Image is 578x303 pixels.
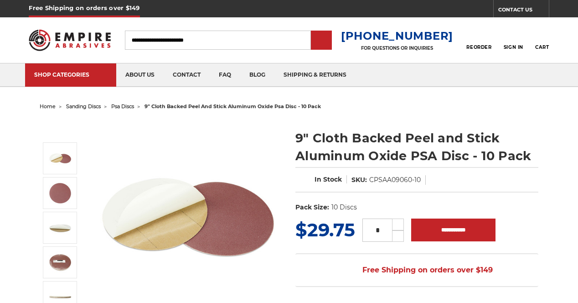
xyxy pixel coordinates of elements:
[34,71,107,78] div: SHOP CATEGORIES
[498,5,549,17] a: CONTACT US
[466,30,491,50] a: Reorder
[295,203,329,212] dt: Pack Size:
[240,63,274,87] a: blog
[295,129,538,165] h1: 9" Cloth Backed Peel and Stick Aluminum Oxide PSA Disc - 10 Pack
[49,216,72,239] img: sticky backed sanding disc
[312,31,330,50] input: Submit
[274,63,356,87] a: shipping & returns
[466,44,491,50] span: Reorder
[49,182,72,204] img: peel and stick psa aluminum oxide disc
[144,103,321,110] span: 9" cloth backed peel and stick aluminum oxide psa disc - 10 pack
[341,261,493,279] span: Free Shipping on orders over $149
[210,63,240,87] a: faq
[504,44,523,50] span: Sign In
[25,63,116,87] a: SHOP CATEGORIES
[164,63,210,87] a: contact
[295,219,355,241] span: $29.75
[535,44,549,50] span: Cart
[351,175,367,185] dt: SKU:
[535,30,549,50] a: Cart
[29,24,111,56] img: Empire Abrasives
[315,175,342,183] span: In Stock
[49,147,72,170] img: 9 inch Aluminum Oxide PSA Sanding Disc with Cloth Backing
[49,251,72,274] img: clothed backed AOX PSA - 10 Pack
[111,103,134,110] a: psa discs
[341,29,453,42] a: [PHONE_NUMBER]
[40,103,56,110] a: home
[116,63,164,87] a: about us
[331,203,357,212] dd: 10 Discs
[66,103,101,110] a: sanding discs
[341,45,453,51] p: FOR QUESTIONS OR INQUIRIES
[369,175,421,185] dd: CPSAA09060-10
